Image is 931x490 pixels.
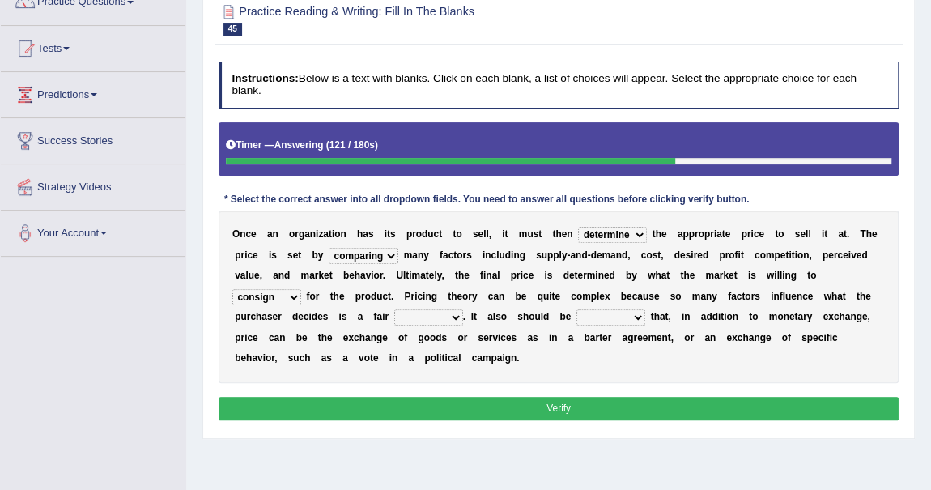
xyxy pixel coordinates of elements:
b: d [563,270,568,281]
b: n [803,249,809,261]
b: d [703,249,708,261]
b: i [774,270,776,281]
b: r [410,291,414,302]
b: i [595,270,597,281]
b: d [622,249,627,261]
b: e [759,228,764,240]
b: s [795,228,801,240]
b: e [429,270,435,281]
b: 121 / 180s [329,139,375,151]
b: y [437,270,442,281]
b: t [785,249,789,261]
b: i [483,270,486,281]
b: y [423,249,429,261]
b: m [705,270,714,281]
b: s [750,270,756,281]
b: c [382,291,388,302]
b: i [385,228,387,240]
b: n [340,228,346,240]
b: O [232,228,240,240]
b: g [791,270,797,281]
b: t [298,249,301,261]
b: l [559,249,561,261]
b: i [409,270,411,281]
b: . [383,270,385,281]
b: v [366,270,372,281]
b: s [536,249,542,261]
b: l [806,228,808,240]
b: o [365,291,371,302]
b: e [604,270,610,281]
b: s [473,228,478,240]
b: s [547,270,553,281]
b: d [674,249,680,261]
b: l [776,270,779,281]
b: c [433,228,439,240]
b: r [517,270,521,281]
b: l [434,270,436,281]
b: c [417,291,423,302]
b: , [661,249,663,261]
b: c [755,249,760,261]
b: - [567,249,570,261]
b: i [414,291,417,302]
b: p [774,249,780,261]
b: r [834,249,838,261]
b: e [251,228,257,240]
b: U [396,270,403,281]
b: s [466,249,472,261]
b: r [361,291,365,302]
b: n [278,270,284,281]
b: p [704,228,710,240]
b: t [538,228,542,240]
b: f [440,249,443,261]
b: e [562,228,568,240]
b: i [502,228,504,240]
b: t [406,270,409,281]
b: o [289,228,295,240]
b: a [716,228,722,240]
b: P [404,291,410,302]
b: i [789,249,791,261]
b: n [576,249,581,261]
b: o [309,291,315,302]
b: o [759,249,765,261]
b: e [828,249,834,261]
b: l [403,270,406,281]
b: e [457,291,462,302]
b: i [423,291,425,302]
b: t [722,228,725,240]
b: e [697,249,703,261]
b: a [678,228,683,240]
b: d [609,270,614,281]
b: u [527,228,533,240]
b: t [680,270,683,281]
b: s [652,249,657,261]
b: h [451,291,457,302]
b: s [287,249,293,261]
b: k [318,270,324,281]
b: a [661,270,666,281]
b: i [750,228,753,240]
b: a [412,249,418,261]
b: h [334,291,339,302]
b: s [271,249,277,261]
b: o [334,228,340,240]
b: v [235,270,240,281]
b: o [797,249,803,261]
b: t [426,270,429,281]
b: h [555,228,561,240]
b: t [824,228,827,240]
b: p [741,228,746,240]
a: Tests [1,26,185,66]
h4: Below is a text with blanks. Click on each blank, a list of choices will appear. Select the appro... [219,62,899,108]
b: i [782,270,784,281]
span: 45 [223,23,242,36]
b: y [472,291,478,302]
b: l [497,270,500,281]
b: o [456,228,461,240]
b: i [714,228,716,240]
b: a [610,249,616,261]
button: Verify [219,397,899,420]
b: m [301,270,310,281]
